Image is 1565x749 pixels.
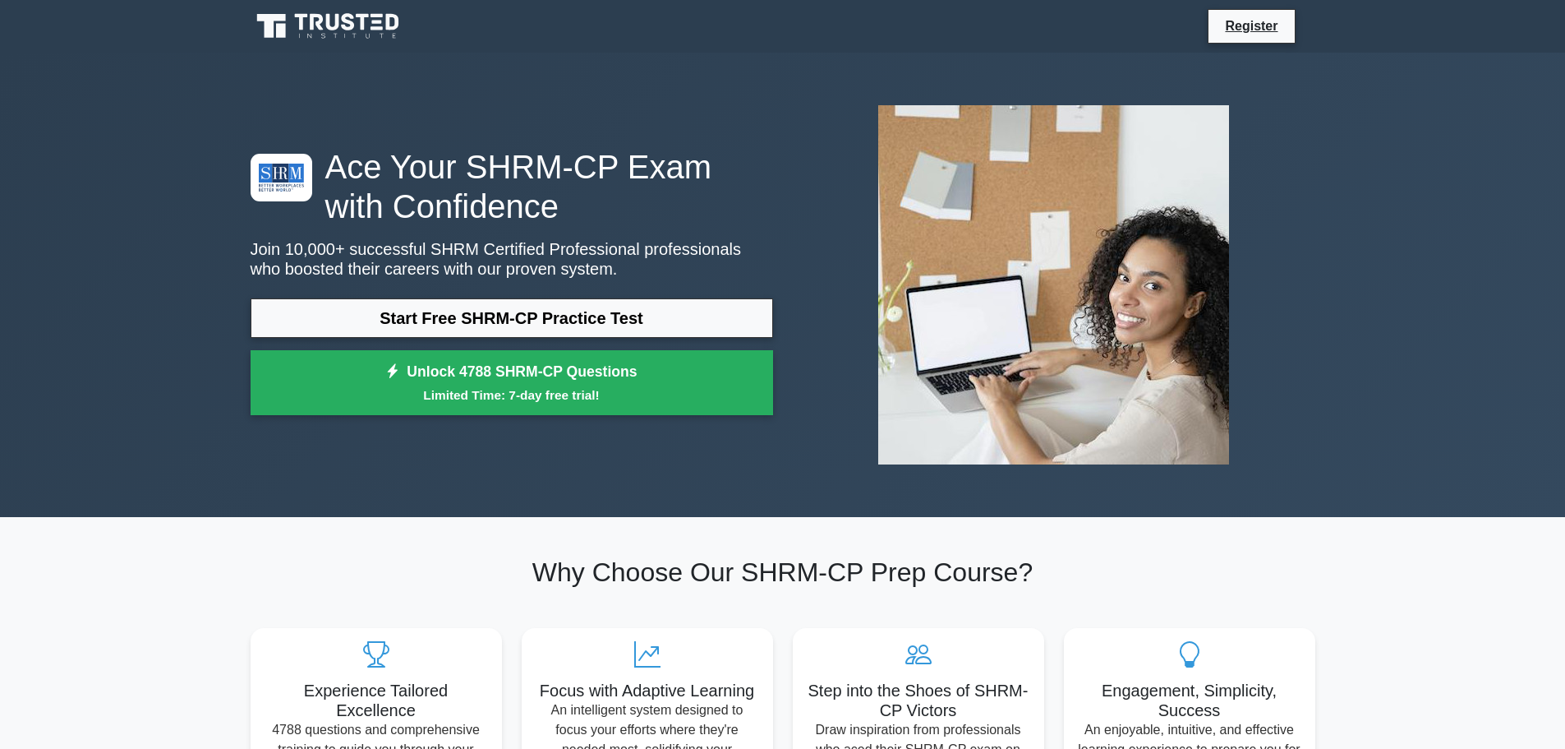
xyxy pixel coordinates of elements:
h2: Why Choose Our SHRM-CP Prep Course? [251,557,1315,588]
h5: Step into the Shoes of SHRM-CP Victors [806,681,1031,720]
h5: Experience Tailored Excellence [264,681,489,720]
h5: Focus with Adaptive Learning [535,681,760,700]
h1: Ace Your SHRM-CP Exam with Confidence [251,147,773,226]
p: Join 10,000+ successful SHRM Certified Professional professionals who boosted their careers with ... [251,239,773,279]
a: Register [1215,16,1287,36]
small: Limited Time: 7-day free trial! [271,386,753,405]
a: Start Free SHRM-CP Practice Test [251,298,773,338]
a: Unlock 4788 SHRM-CP QuestionsLimited Time: 7-day free trial! [251,350,773,416]
h5: Engagement, Simplicity, Success [1077,681,1302,720]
